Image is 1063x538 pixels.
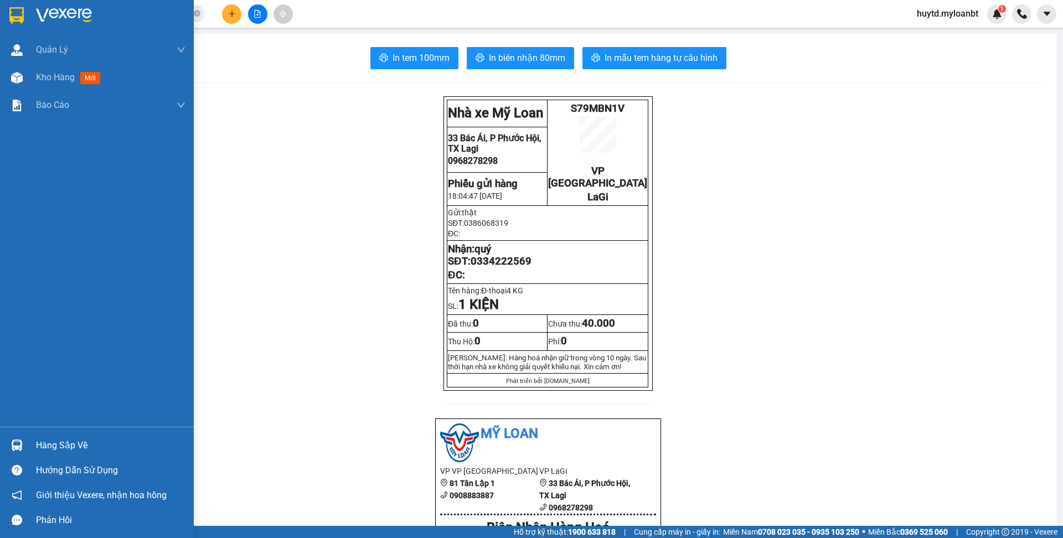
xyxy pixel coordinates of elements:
span: 33 Bác Ái, P Phước Hội, TX Lagi [4,39,52,70]
strong: KIỆN [466,297,499,312]
span: Miền Nam [723,526,859,538]
span: printer [591,53,600,64]
span: 1 [1000,5,1004,13]
span: LaGi [587,191,608,203]
td: Đã thu: [447,315,548,333]
span: Hỗ trợ kỹ thuật: [514,526,616,538]
li: Mỹ Loan [440,423,656,444]
span: phone [539,503,547,511]
button: printerIn biên nhận 80mm [467,47,574,69]
button: file-add [248,4,267,24]
b: 0968278298 [549,503,593,512]
img: warehouse-icon [11,44,23,56]
span: 0 [473,317,479,329]
span: aim [279,10,287,18]
span: 1 [458,297,466,312]
td: Thu Hộ: [447,333,548,350]
img: warehouse-icon [11,439,23,451]
span: | [624,526,626,538]
img: phone-icon [1017,9,1027,19]
p: Tên hàng: [448,286,647,295]
li: VP VP [GEOGRAPHIC_DATA] [440,465,539,477]
span: ĐC: [448,229,460,238]
span: plus [228,10,236,18]
span: 40.000 [582,317,615,329]
span: printer [476,53,484,64]
span: 0334222569 [471,255,531,267]
strong: Nhà xe Mỹ Loan [448,105,543,121]
span: notification [12,490,22,500]
span: Phát triển bởi [DOMAIN_NAME] [506,377,590,385]
span: S79MBN1V [571,102,625,115]
span: caret-down [1042,9,1052,19]
span: printer [379,53,388,64]
span: ⚪️ [862,530,865,534]
span: copyright [1002,528,1009,536]
span: In tem 100mm [393,51,450,65]
td: Chưa thu: [548,315,648,333]
b: 33 Bác Ái, P Phước Hội, TX Lagi [539,479,630,500]
button: caret-down [1037,4,1056,24]
div: Phản hồi [36,512,185,529]
sup: 1 [998,5,1006,13]
span: huytd.myloanbt [908,7,987,20]
b: 0908883887 [450,491,494,500]
span: 33 Bác Ái, P Phước Hội, TX Lagi [448,133,541,154]
strong: Nhận: SĐT: [448,243,531,267]
li: VP LaGi [539,465,638,477]
span: phone [440,491,448,499]
b: 81 Tân Lập 1 [450,479,495,488]
span: 18:04:47 [DATE] [448,192,502,200]
span: environment [539,479,547,487]
strong: Nhà xe Mỹ Loan [4,4,55,35]
span: close-circle [194,10,200,17]
p: Gửi: [448,208,647,217]
button: printerIn mẫu tem hàng tự cấu hình [582,47,726,69]
img: warehouse-icon [11,72,23,84]
span: | [956,526,958,538]
span: SĐT: [448,219,508,227]
span: thật [462,208,477,217]
span: Đ-thoại [481,286,528,295]
span: 0 [561,335,567,347]
img: icon-new-feature [992,9,1002,19]
img: solution-icon [11,100,23,111]
span: Quản Lý [36,43,68,56]
span: ĐC: [448,269,465,281]
span: 4 KG [507,286,523,295]
span: SL: [448,302,499,311]
span: VP [GEOGRAPHIC_DATA] [548,165,647,189]
span: environment [440,479,448,487]
span: 0 [474,335,481,347]
span: close-circle [194,9,200,19]
span: mới [80,72,100,84]
strong: 0708 023 035 - 0935 103 250 [758,527,859,536]
span: quý [474,243,491,255]
img: logo.jpg [440,423,479,462]
img: logo-vxr [9,7,24,24]
span: Giới thiệu Vexere, nhận hoa hồng [36,488,167,502]
strong: Phiếu gửi hàng [448,178,518,190]
span: In mẫu tem hàng tự cấu hình [605,51,718,65]
span: Kho hàng [36,72,75,82]
span: question-circle [12,465,22,475]
button: printerIn tem 100mm [370,47,458,69]
span: down [177,45,185,54]
span: Miền Bắc [868,526,948,538]
span: 0968278298 [448,156,498,166]
span: In biên nhận 80mm [489,51,565,65]
strong: 0369 525 060 [900,527,948,536]
span: Báo cáo [36,98,69,112]
span: [PERSON_NAME]: Hàng hoá nhận giữ trong vòng 10 ngày. Sau thời hạn nhà xe không giải quy... [448,354,646,371]
strong: 1900 633 818 [568,527,616,536]
span: message [12,515,22,525]
span: file-add [254,10,261,18]
div: Hàng sắp về [36,437,185,454]
span: down [177,101,185,110]
button: plus [222,4,241,24]
td: Phí: [548,333,648,350]
span: Cung cấp máy in - giấy in: [634,526,720,538]
span: 0386068319 [464,219,508,227]
span: 0968278298 [4,72,54,82]
div: Hướng dẫn sử dụng [36,462,185,479]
